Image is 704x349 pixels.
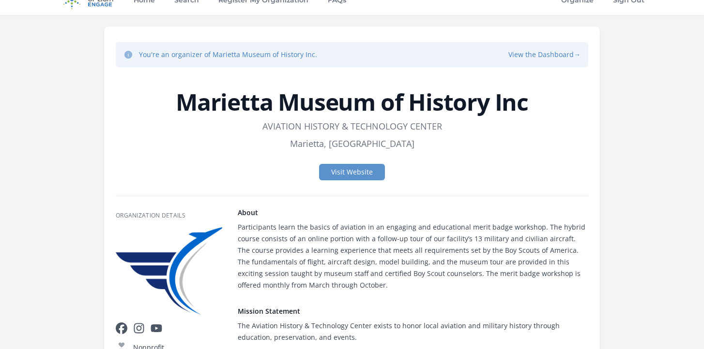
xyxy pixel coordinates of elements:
p: You're an organizer of Marietta Museum of History Inc. [139,50,317,59]
span: → [574,50,581,59]
div: Participants learn the basics of aviation in an engaging and educational merit badge workshop. Th... [238,221,588,291]
h4: About [238,208,588,218]
h3: Organization Details [116,212,222,219]
h4: Mission Statement [238,306,588,316]
a: Visit Website [319,164,385,180]
h1: Marietta Museum of History Inc [116,90,588,114]
div: The Aviation History & Technology Center exists to honor local aviation and military history thro... [238,320,588,343]
dd: Marietta, [GEOGRAPHIC_DATA] [290,137,414,150]
button: View the Dashboard [508,50,581,59]
img: 2Q== [116,227,222,315]
dd: AVIATION HISTORY & TECHNOLOGY CENTER [262,119,442,133]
